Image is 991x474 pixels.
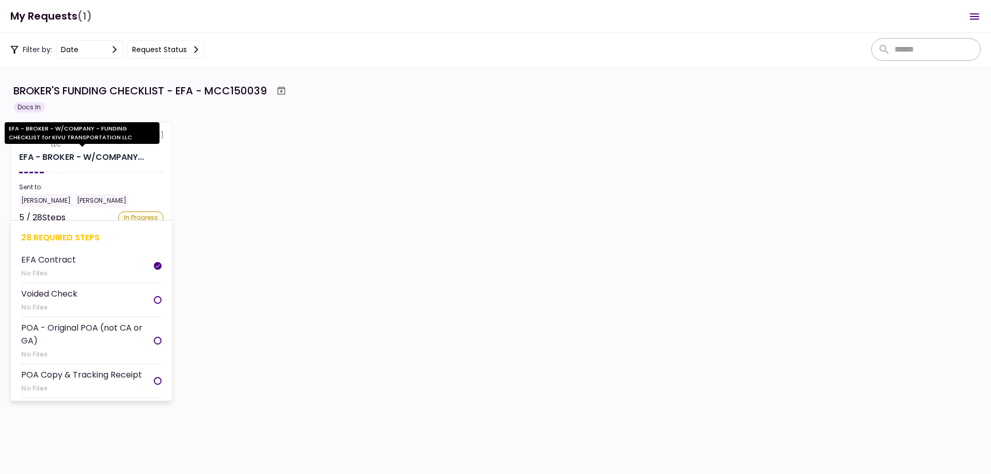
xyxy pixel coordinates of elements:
[75,194,129,207] div: [PERSON_NAME]
[5,122,159,144] div: EFA - BROKER - W/COMPANY - FUNDING CHECKLIST for KIVU TRANSPORTATION LLC
[21,302,77,313] div: No Files
[272,81,291,100] button: Archive workflow
[19,194,73,207] div: [PERSON_NAME]
[21,321,154,347] div: POA - Original POA (not CA or GA)
[21,268,76,279] div: No Files
[19,211,66,224] div: 5 / 28 Steps
[56,40,123,59] button: date
[61,44,78,55] div: date
[19,151,144,164] div: EFA - BROKER - W/COMPANY - FUNDING CHECKLIST for KIVU TRANSPORTATION LLC
[118,211,164,224] div: In Progress
[10,6,92,27] h1: My Requests
[21,368,142,381] div: POA Copy & Tracking Receipt
[127,40,205,59] button: Request status
[10,40,205,59] div: Filter by:
[13,102,45,112] div: Docs In
[21,383,142,394] div: No Files
[21,231,162,244] div: 28 required steps
[13,83,267,99] div: BROKER'S FUNDING CHECKLIST - EFA - MCC150039
[19,183,164,192] div: Sent to:
[21,287,77,300] div: Voided Check
[962,4,987,29] button: Open menu
[21,349,154,359] div: No Files
[21,253,76,266] div: EFA Contract
[77,6,92,27] span: (1)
